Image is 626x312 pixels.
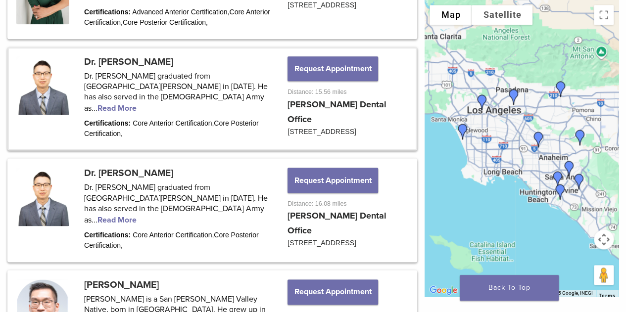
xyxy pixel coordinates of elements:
[599,293,616,299] a: Terms (opens in new tab)
[567,170,591,193] div: Dr. Frank Raymer
[430,5,472,25] button: Show street map
[594,229,614,249] button: Map camera controls
[288,56,378,81] button: Request Appointment
[568,126,592,149] div: Dr. Rajeev Prasher
[502,85,526,109] div: Dr. Benjamin Lu
[451,120,475,143] div: Dr. Sandra Calleros
[288,279,378,304] button: Request Appointment
[460,275,559,301] a: Back To Top
[288,168,378,192] button: Request Appointment
[427,284,460,297] img: Google
[549,77,573,101] div: Dr. Joy Helou
[472,5,532,25] button: Show satellite imagery
[470,90,494,114] div: Dr. Henry Chung
[557,157,581,180] div: Dr. Eddie Kao
[527,128,550,151] div: Dr. Henry Chung
[546,167,570,191] div: Dr. Randy Fong
[427,284,460,297] a: Open this area in Google Maps (opens a new window)
[594,5,614,25] button: Toggle fullscreen view
[548,180,572,204] div: Dr. James Chau
[594,265,614,285] button: Drag Pegman onto the map to open Street View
